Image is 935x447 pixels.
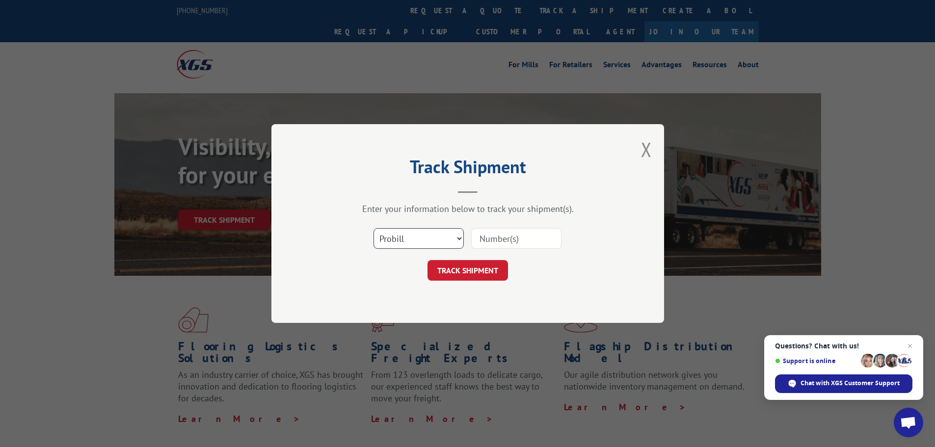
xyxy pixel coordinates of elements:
[894,408,923,437] div: Open chat
[641,136,652,162] button: Close modal
[775,374,912,393] div: Chat with XGS Customer Support
[775,357,857,365] span: Support is online
[471,228,561,249] input: Number(s)
[427,260,508,281] button: TRACK SHIPMENT
[321,160,615,179] h2: Track Shipment
[801,379,900,388] span: Chat with XGS Customer Support
[321,203,615,214] div: Enter your information below to track your shipment(s).
[775,342,912,350] span: Questions? Chat with us!
[904,340,916,352] span: Close chat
